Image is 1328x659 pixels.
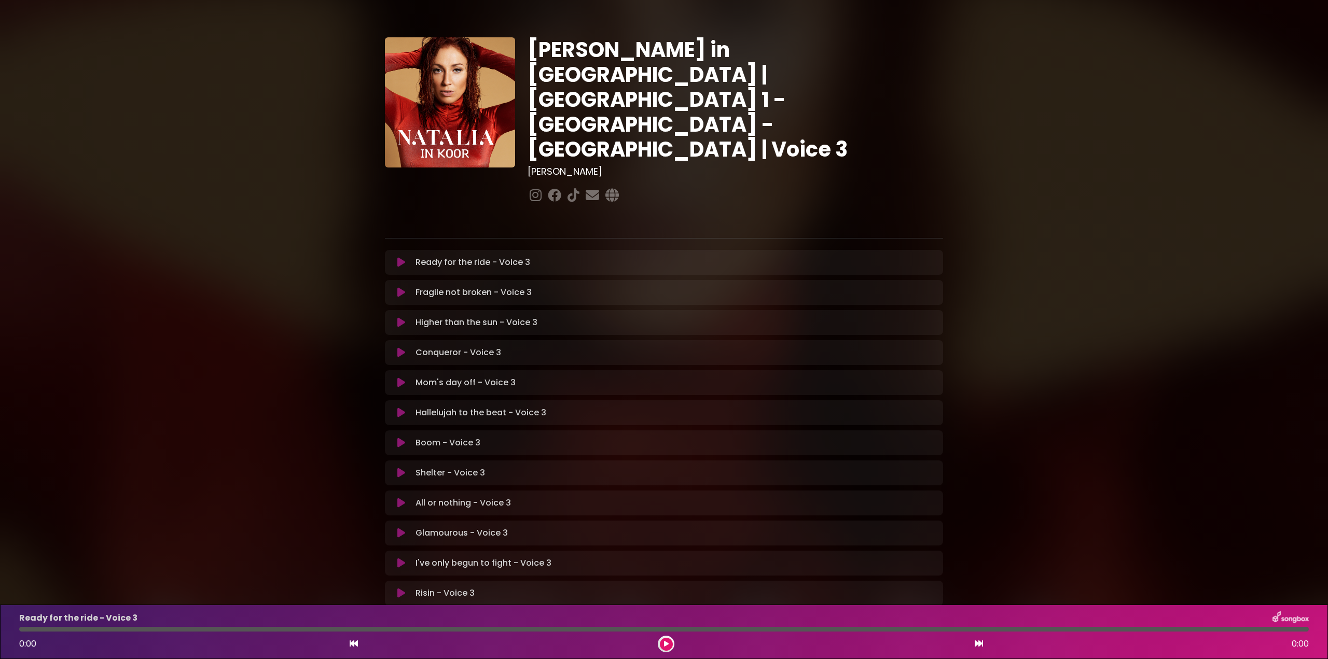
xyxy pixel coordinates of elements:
h3: [PERSON_NAME] [528,166,943,177]
p: Boom - Voice 3 [416,437,480,449]
p: Ready for the ride - Voice 3 [19,612,137,624]
p: Shelter - Voice 3 [416,467,485,479]
p: Higher than the sun - Voice 3 [416,316,537,329]
p: Risin - Voice 3 [416,587,475,599]
p: Fragile not broken - Voice 3 [416,286,532,299]
p: Mom's day off - Voice 3 [416,376,516,389]
p: Conqueror - Voice 3 [416,346,501,359]
p: All or nothing - Voice 3 [416,497,511,509]
p: Glamourous - Voice 3 [416,527,508,539]
img: YTVS25JmS9CLUqXqkEhs [385,37,515,167]
h1: [PERSON_NAME] in [GEOGRAPHIC_DATA] | [GEOGRAPHIC_DATA] 1 - [GEOGRAPHIC_DATA] - [GEOGRAPHIC_DATA] ... [528,37,943,162]
p: Ready for the ride - Voice 3 [416,256,530,269]
p: I've only begun to fight - Voice 3 [416,557,551,569]
img: songbox-logo-white.png [1272,611,1309,625]
span: 0:00 [1292,638,1309,650]
span: 0:00 [19,638,36,650]
p: Hallelujah to the beat - Voice 3 [416,406,546,419]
